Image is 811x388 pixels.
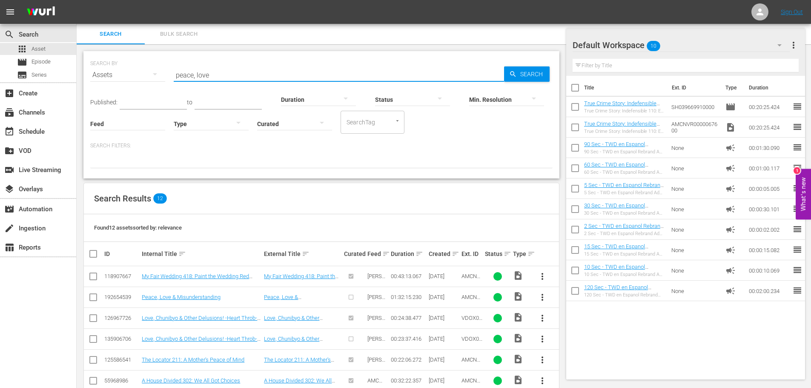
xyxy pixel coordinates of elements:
div: 30 Sec - TWD en Espanol Rebrand Ad Slates-30s- SLATE [584,210,665,216]
span: [PERSON_NAME] Feed [367,356,386,376]
td: None [668,158,722,178]
button: more_vert [532,329,553,349]
div: 126967726 [104,315,139,321]
span: Series [32,71,47,79]
a: 5 Sec - TWD en Espanol Rebrand Ad Slates-5s- SLATE [584,182,664,195]
a: 15 Sec - TWD en Espanol Rebrand Ad Slates-15s- SLATE [584,243,658,256]
span: Ingestion [4,223,14,233]
th: Title [584,76,667,100]
button: more_vert [532,350,553,370]
div: 5 Sec - TWD en Espanol Rebrand Ad Slates-5s- SLATE [584,190,665,195]
span: VDOX0000000000020716 [461,336,482,355]
div: [DATE] [429,356,459,363]
span: Search Results [94,193,151,204]
span: Series [17,70,27,80]
span: Episode [32,57,51,66]
span: more_vert [537,334,547,344]
span: Create [4,88,14,98]
img: ans4CAIJ8jUAAAAAAAAAAAAAAAAAAAAAAAAgQb4GAAAAAAAAAAAAAAAAAAAAAAAAJMjXAAAAAAAAAAAAAAAAAAAAAAAAgAT5G... [20,2,61,22]
span: sort [178,250,186,258]
td: None [668,178,722,199]
a: 90 Sec - TWD en Espanol Rebrand Ad Slates-90s- SLATE [584,141,658,154]
div: [DATE] [429,377,459,384]
span: Ad [725,265,736,276]
span: [PERSON_NAME] Feed [367,294,386,313]
button: more_vert [532,266,553,287]
td: 00:00:10.069 [745,260,792,281]
span: reorder [792,142,802,152]
div: Ext. ID [461,250,482,257]
span: reorder [792,101,802,112]
div: [DATE] [429,294,459,300]
span: reorder [792,204,802,214]
th: Ext. ID [667,76,721,100]
th: Duration [744,76,795,100]
a: My Fair Wedding 418: Paint the Wedding Red Bride [142,273,252,286]
td: 00:20:25.424 [745,97,792,117]
span: Ad [725,184,736,194]
span: Found 12 assets sorted by: relevance [94,224,182,231]
div: 00:24:38.477 [391,315,426,321]
div: 10 Sec - TWD en Espanol Rebrand Ad Slates-10s- SLATE [584,272,665,277]
span: AMCNVR0000006185 [461,273,480,292]
span: Video [513,270,523,281]
span: Published: [90,99,117,106]
a: True Crime Story: Indefensible 110: El elefante en el útero [584,121,660,133]
div: [DATE] [429,315,459,321]
span: Automation [4,204,14,214]
div: 90 Sec - TWD en Espanol Rebrand Ad Slates-90s- SLATE [584,149,665,155]
span: Video [513,312,523,322]
th: Type [720,76,744,100]
div: 00:43:13.067 [391,273,426,279]
td: AMCNVR0000067600 [668,117,722,138]
span: AMCNVR0000009279 [461,356,480,376]
div: 60 Sec - TWD en Espanol Rebrand Ad Slates-60s- SLATE [584,170,665,175]
a: 60 Sec - TWD en Espanol Rebrand Ad Slates-60s- SLATE [584,161,658,174]
td: None [668,240,722,260]
div: 135906706 [104,336,139,342]
span: VDOX0000000000030112 [461,315,482,334]
div: Status [485,249,510,259]
a: 2 Sec - TWD en Espanol Rebrand Ad Slates-2s- SLATE [584,223,664,236]
span: reorder [792,244,802,255]
td: 00:00:05.005 [745,178,792,199]
span: more_vert [537,376,547,386]
button: Open Feedback Widget [796,169,811,219]
span: VOD [4,146,14,156]
td: None [668,199,722,219]
td: 00:01:30.090 [745,138,792,158]
span: Ad [725,163,736,173]
div: 00:22:06.272 [391,356,426,363]
span: Video [513,333,523,343]
span: reorder [792,265,802,275]
span: more_vert [537,292,547,302]
td: 00:20:25.424 [745,117,792,138]
span: Search [82,29,140,39]
td: 00:02:00.234 [745,281,792,301]
span: Video [513,354,523,364]
span: Episode [725,102,736,112]
span: 10 [647,37,660,55]
span: Asset [17,44,27,54]
div: 2 Sec - TWD en Espanol Rebrand Ad Slates-2s- SLATE [584,231,665,236]
a: 120 Sec - TWD en Espanol Rebrand Ad Slates-120s- SLATE [584,284,661,297]
span: Schedule [4,126,14,137]
span: Ad [725,224,736,235]
span: [PERSON_NAME]-BURNED-IN-SUBS Feed [367,336,386,380]
span: Channels [4,107,14,118]
a: Peace, Love & Misunderstanding [142,294,221,300]
button: more_vert [788,35,799,55]
span: menu [5,7,15,17]
button: more_vert [532,287,553,308]
span: AMCNVR0000070643 [461,294,480,313]
div: Created [429,249,459,259]
span: sort [452,250,459,258]
span: Ad [725,286,736,296]
div: 192654539 [104,294,139,300]
div: Type [513,249,529,259]
span: Reports [4,242,14,253]
span: Live Streaming [4,165,14,175]
span: Episode [17,57,27,67]
td: 00:00:15.082 [745,240,792,260]
div: 118907667 [104,273,139,279]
